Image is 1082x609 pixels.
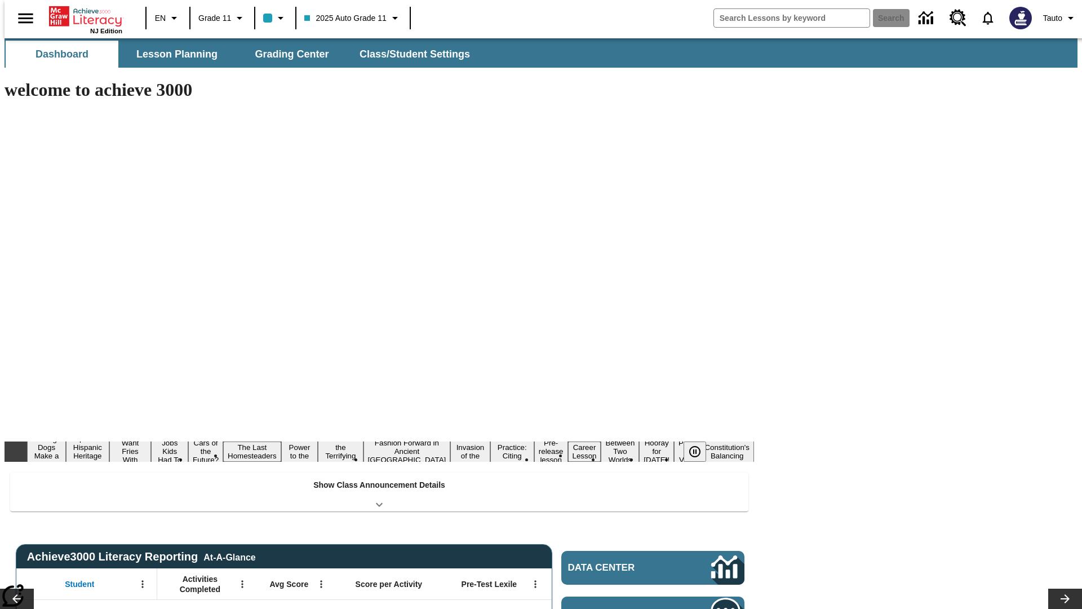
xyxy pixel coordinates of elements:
span: Pre-Test Lexile [462,579,517,589]
div: Show Class Announcement Details [10,473,748,511]
button: Open Menu [527,576,544,593]
a: Home [49,5,122,28]
span: Tauto [1043,12,1062,24]
button: Slide 14 Between Two Worlds [601,437,639,466]
button: Open Menu [134,576,151,593]
button: Slide 7 Solar Power to the People [281,433,318,470]
div: Pause [684,442,717,462]
div: SubNavbar [5,41,480,68]
a: Data Center [912,3,943,34]
button: Slide 6 The Last Homesteaders [223,442,281,462]
button: Open Menu [313,576,330,593]
button: Grade: Grade 11, Select a grade [194,8,251,28]
img: Avatar [1009,7,1032,29]
button: Slide 4 Dirty Jobs Kids Had To Do [151,429,188,474]
button: Class/Student Settings [351,41,479,68]
button: Lesson Planning [121,41,233,68]
span: Data Center [568,562,673,573]
span: Achieve3000 Literacy Reporting [27,550,256,563]
button: Select a new avatar [1003,3,1039,33]
button: Slide 15 Hooray for Constitution Day! [639,437,674,466]
button: Slide 2 ¡Viva Hispanic Heritage Month! [66,433,109,470]
span: 2025 Auto Grade 11 [304,12,386,24]
div: At-A-Glance [203,550,255,563]
button: Slide 17 The Constitution's Balancing Act [700,433,754,470]
p: Show Class Announcement Details [313,479,445,491]
a: Resource Center, Will open in new tab [943,3,973,33]
button: Class: 2025 Auto Grade 11, Select your class [300,8,406,28]
button: Slide 1 Diving Dogs Make a Splash [27,433,66,470]
button: Slide 8 Attack of the Terrifying Tomatoes [318,433,363,470]
button: Lesson carousel, Next [1048,589,1082,609]
div: SubNavbar [5,38,1077,68]
a: Notifications [973,3,1003,33]
span: Grade 11 [198,12,231,24]
button: Slide 3 Do You Want Fries With That? [109,429,152,474]
button: Slide 5 Cars of the Future? [188,437,223,466]
button: Pause [684,442,706,462]
span: Avg Score [269,579,308,589]
a: Data Center [561,551,744,585]
button: Slide 9 Fashion Forward in Ancient Rome [363,437,451,466]
div: Home [49,4,122,34]
span: Activities Completed [163,574,237,594]
span: Student [65,579,94,589]
button: Grading Center [236,41,348,68]
button: Slide 12 Pre-release lesson [534,437,568,466]
button: Slide 10 The Invasion of the Free CD [450,433,490,470]
button: Slide 11 Mixed Practice: Citing Evidence [490,433,534,470]
button: Dashboard [6,41,118,68]
button: Open Menu [234,576,251,593]
span: NJ Edition [90,28,122,34]
button: Slide 13 Career Lesson [568,442,601,462]
button: Class color is light blue. Change class color [259,8,292,28]
button: Open side menu [9,2,42,35]
button: Language: EN, Select a language [150,8,186,28]
button: Profile/Settings [1039,8,1082,28]
h1: welcome to achieve 3000 [5,80,754,100]
span: EN [155,12,166,24]
span: Score per Activity [356,579,423,589]
button: Slide 16 Point of View [674,437,700,466]
input: search field [714,9,870,27]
